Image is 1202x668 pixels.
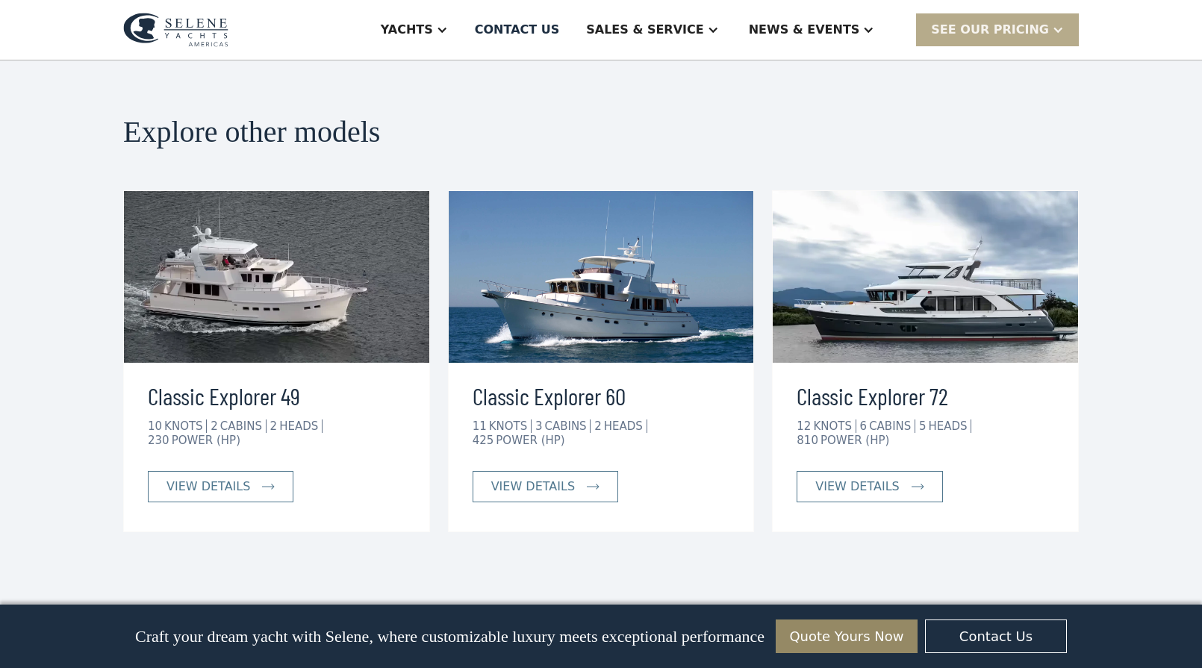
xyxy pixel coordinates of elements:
input: I want to subscribe to your Newsletter.Unsubscribe any time by clicking the link at the bottom of... [4,652,13,662]
div: Contact US [475,21,560,39]
span: Tick the box below to receive occasional updates, exclusive offers, and VIP access via text message. [1,509,238,549]
img: icon [912,484,924,490]
a: Quote Yours Now [776,619,918,653]
div: Sales & Service [586,21,703,39]
div: HEADS [928,419,971,433]
div: 10 [148,419,162,433]
div: 2 [594,419,602,433]
div: SEE Our Pricing [916,13,1079,46]
a: Contact Us [925,619,1067,653]
div: 12 [797,419,811,433]
img: icon [262,484,275,490]
span: Reply STOP to unsubscribe at any time. [4,606,231,631]
h2: Explore other models [123,116,1079,149]
div: CABINS [220,419,267,433]
div: HEADS [279,419,323,433]
h3: Classic Explorer 49 [148,378,405,413]
div: CABINS [544,419,591,433]
div: 3 [535,419,543,433]
div: KNOTS [813,419,856,433]
div: News & EVENTS [749,21,860,39]
div: Yachts [381,21,433,39]
a: view details [148,471,293,502]
div: 2 [270,419,278,433]
div: SEE Our Pricing [931,21,1049,39]
div: CABINS [869,419,915,433]
div: 6 [860,419,868,433]
div: KNOTS [489,419,532,433]
p: Craft your dream yacht with Selene, where customizable luxury meets exceptional performance [135,627,765,646]
a: view details [473,471,618,502]
div: 425 [473,434,494,447]
div: 11 [473,419,487,433]
h3: Classic Explorer 60 [473,378,730,413]
div: 230 [148,434,169,447]
div: view details [166,478,250,496]
div: view details [815,478,899,496]
div: 810 [797,434,818,447]
div: POWER (HP) [172,434,240,447]
img: icon [587,484,600,490]
h3: Classic Explorer 72 [797,378,1054,413]
div: 5 [919,419,927,433]
a: view details [797,471,942,502]
div: POWER (HP) [820,434,889,447]
strong: Yes, I’d like to receive SMS updates. [17,606,179,617]
div: view details [491,478,575,496]
img: logo [123,13,228,47]
div: 2 [211,419,218,433]
div: POWER (HP) [496,434,564,447]
span: We respect your time - only the good stuff, never spam. [1,558,232,584]
input: Yes, I’d like to receive SMS updates.Reply STOP to unsubscribe at any time. [4,605,13,615]
div: KNOTS [164,419,207,433]
div: HEADS [604,419,647,433]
